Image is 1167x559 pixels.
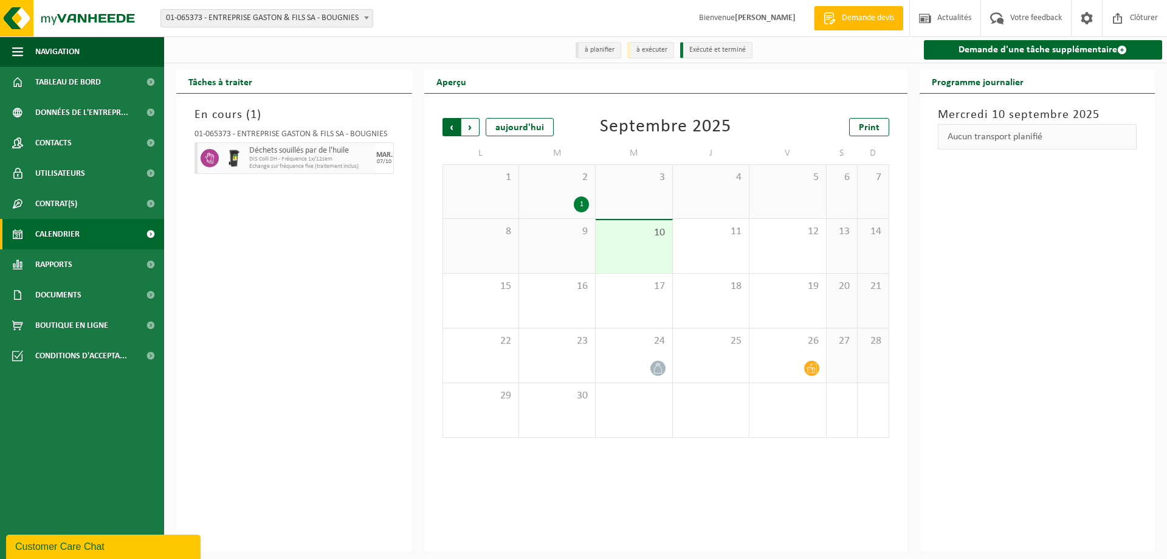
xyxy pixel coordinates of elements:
[756,225,819,238] span: 12
[449,171,512,184] span: 1
[35,97,128,128] span: Données de l'entrepr...
[249,156,373,163] span: DIS Colli DH - Fréquence 1x/12sem
[924,40,1163,60] a: Demande d'une tâche supplémentaire
[833,171,851,184] span: 6
[756,171,819,184] span: 5
[424,69,478,93] h2: Aperçu
[839,12,897,24] span: Demande devis
[756,280,819,293] span: 19
[442,118,461,136] span: Précédent
[249,146,373,156] span: Déchets souillés par de l'huile
[600,118,731,136] div: Septembre 2025
[673,142,749,164] td: J
[679,171,743,184] span: 4
[602,335,666,348] span: 24
[680,42,752,58] li: Exécuté et terminé
[35,189,77,219] span: Contrat(s)
[864,225,882,238] span: 14
[859,123,880,133] span: Print
[35,36,80,67] span: Navigation
[35,310,108,341] span: Boutique en ligne
[525,335,589,348] span: 23
[376,151,393,159] div: MAR.
[461,118,480,136] span: Suivant
[35,341,127,371] span: Conditions d'accepta...
[858,142,889,164] td: D
[938,106,1137,124] h3: Mercredi 10 septembre 2025
[864,280,882,293] span: 21
[449,225,512,238] span: 8
[864,171,882,184] span: 7
[176,69,264,93] h2: Tâches à traiter
[833,335,851,348] span: 27
[735,13,796,23] strong: [PERSON_NAME]
[920,69,1036,93] h2: Programme journalier
[749,142,826,164] td: V
[449,389,512,403] span: 29
[6,532,203,559] iframe: chat widget
[525,389,589,403] span: 30
[194,130,394,142] div: 01-065373 - ENTREPRISE GASTON & FILS SA - BOUGNIES
[35,67,101,97] span: Tableau de bord
[35,219,80,249] span: Calendrier
[525,280,589,293] span: 16
[679,280,743,293] span: 18
[938,124,1137,150] div: Aucun transport planifié
[486,118,554,136] div: aujourd'hui
[827,142,858,164] td: S
[249,163,373,170] span: Echange sur fréquence fixe (traitement inclus)
[576,42,621,58] li: à planifier
[377,159,391,165] div: 07/10
[602,226,666,240] span: 10
[160,9,373,27] span: 01-065373 - ENTREPRISE GASTON & FILS SA - BOUGNIES
[442,142,519,164] td: L
[35,249,72,280] span: Rapports
[833,280,851,293] span: 20
[449,280,512,293] span: 15
[194,106,394,124] h3: En cours ( )
[814,6,903,30] a: Demande devis
[756,335,819,348] span: 26
[679,225,743,238] span: 11
[525,171,589,184] span: 2
[679,335,743,348] span: 25
[35,128,72,158] span: Contacts
[449,335,512,348] span: 22
[35,280,81,310] span: Documents
[849,118,889,136] a: Print
[602,280,666,293] span: 17
[250,109,257,121] span: 1
[225,149,243,167] img: WB-0240-HPE-BK-01
[596,142,672,164] td: M
[525,225,589,238] span: 9
[35,158,85,189] span: Utilisateurs
[627,42,674,58] li: à exécuter
[864,335,882,348] span: 28
[574,196,589,212] div: 1
[519,142,596,164] td: M
[602,171,666,184] span: 3
[161,10,373,27] span: 01-065373 - ENTREPRISE GASTON & FILS SA - BOUGNIES
[833,225,851,238] span: 13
